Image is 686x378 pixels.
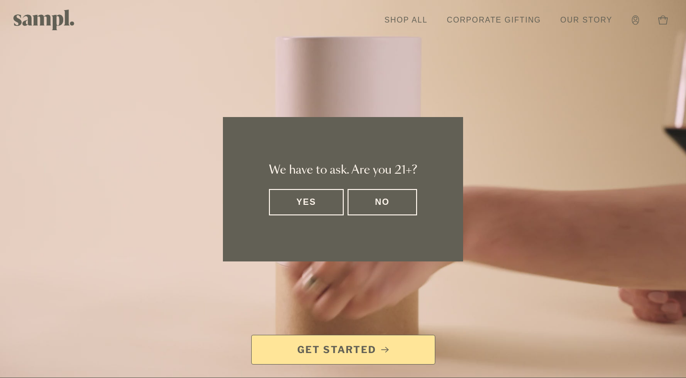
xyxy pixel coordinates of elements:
[442,10,546,31] a: Corporate Gifting
[251,335,435,365] a: Get Started
[297,343,376,356] span: Get Started
[556,10,617,31] a: Our Story
[13,10,75,30] img: Sampl logo
[380,10,432,31] a: Shop All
